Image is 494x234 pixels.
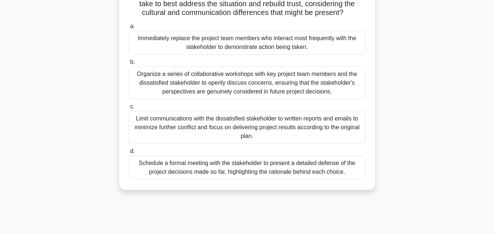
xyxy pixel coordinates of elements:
[129,111,366,144] div: Limit communications with the dissatisfied stakeholder to written reports and emails to minimize ...
[130,23,135,29] span: a.
[129,156,366,180] div: Schedule a formal meeting with the stakeholder to present a detailed defense of the project decis...
[129,66,366,99] div: Organize a series of collaborative workshops with key project team members and the dissatisfied s...
[130,103,135,110] span: c.
[130,59,135,65] span: b.
[129,31,366,55] div: Immediately replace the project team members who interact most frequently with the stakeholder to...
[130,148,135,154] span: d.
